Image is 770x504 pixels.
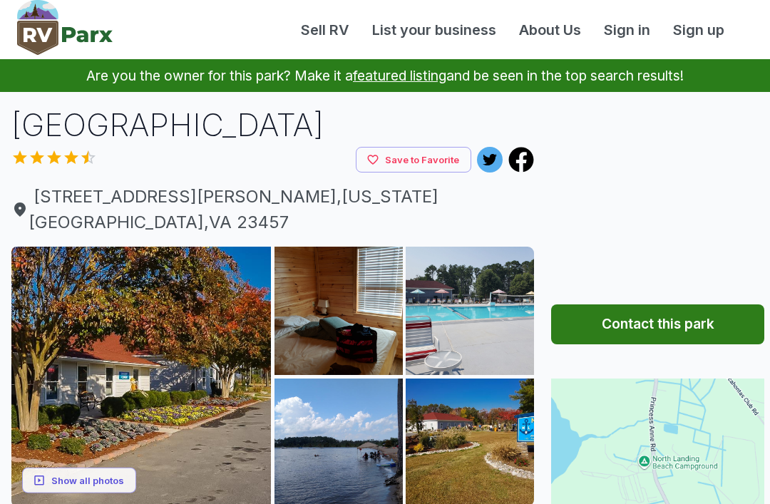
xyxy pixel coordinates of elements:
[11,103,534,147] h1: [GEOGRAPHIC_DATA]
[662,19,736,41] a: Sign up
[508,19,592,41] a: About Us
[406,247,534,375] img: AAcXr8oLCZrI4wJWoR5t2pMwdU5NTc4-hQkk_8pt1IHh_kQyoUZfSJ6FYXxYLAlHsnyo8GC18od39IwRVsTdW47zWW4DbGEMG...
[11,184,534,235] a: [STREET_ADDRESS][PERSON_NAME],[US_STATE][GEOGRAPHIC_DATA],VA 23457
[361,19,508,41] a: List your business
[22,467,136,493] button: Show all photos
[551,304,764,344] button: Contact this park
[353,67,446,84] a: featured listing
[356,147,471,173] button: Save to Favorite
[289,19,361,41] a: Sell RV
[592,19,662,41] a: Sign in
[274,247,403,375] img: AAcXr8pjPg-WXhdPMR-oCvmElB3osqZ1bQiBlYGs5VBGKcx3TRly3wnYGCWzpBrsm5wCFf5Mzg2c0xmHsmuMbkHErY4TyK52O...
[551,103,764,282] iframe: Advertisement
[17,59,753,92] p: Are you the owner for this park? Make it a and be seen in the top search results!
[11,184,534,235] span: [STREET_ADDRESS][PERSON_NAME] , [US_STATE][GEOGRAPHIC_DATA] , VA 23457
